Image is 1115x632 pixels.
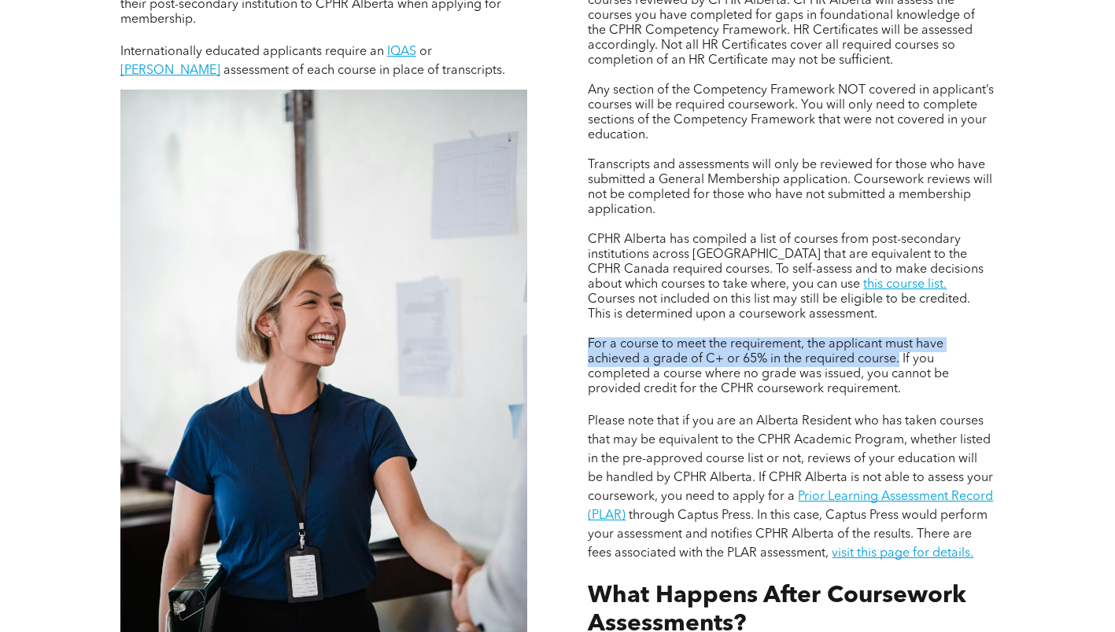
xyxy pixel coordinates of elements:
span: Please note that if you are an Alberta Resident who has taken courses that may be equivalent to t... [588,415,993,503]
a: visit this page for details. [832,547,973,560]
span: CPHR Alberta has compiled a list of courses from post-secondary institutions across [GEOGRAPHIC_D... [588,233,984,291]
a: this course list. [863,278,947,291]
span: through Captus Press. In this case, Captus Press would perform your assessment and notifies CPHR ... [588,509,988,560]
span: Courses not included on this list may still be eligible to be credited. This is determined upon a... [588,293,970,321]
span: Transcripts and assessments will only be reviewed for those who have submitted a General Membersh... [588,159,992,216]
a: IQAS [387,46,416,58]
span: Any section of the Competency Framework NOT covered in applicant’s courses will be required cours... [588,84,994,141]
span: assessment of each course in place of transcripts. [223,64,505,77]
span: Internationally educated applicants require an [120,46,384,58]
span: For a course to meet the requirement, the applicant must have achieved a grade of C+ or 65% in th... [588,338,949,395]
a: [PERSON_NAME] [120,64,220,77]
a: Prior Learning Assessment Record (PLAR) [588,491,993,522]
span: or [419,46,432,58]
